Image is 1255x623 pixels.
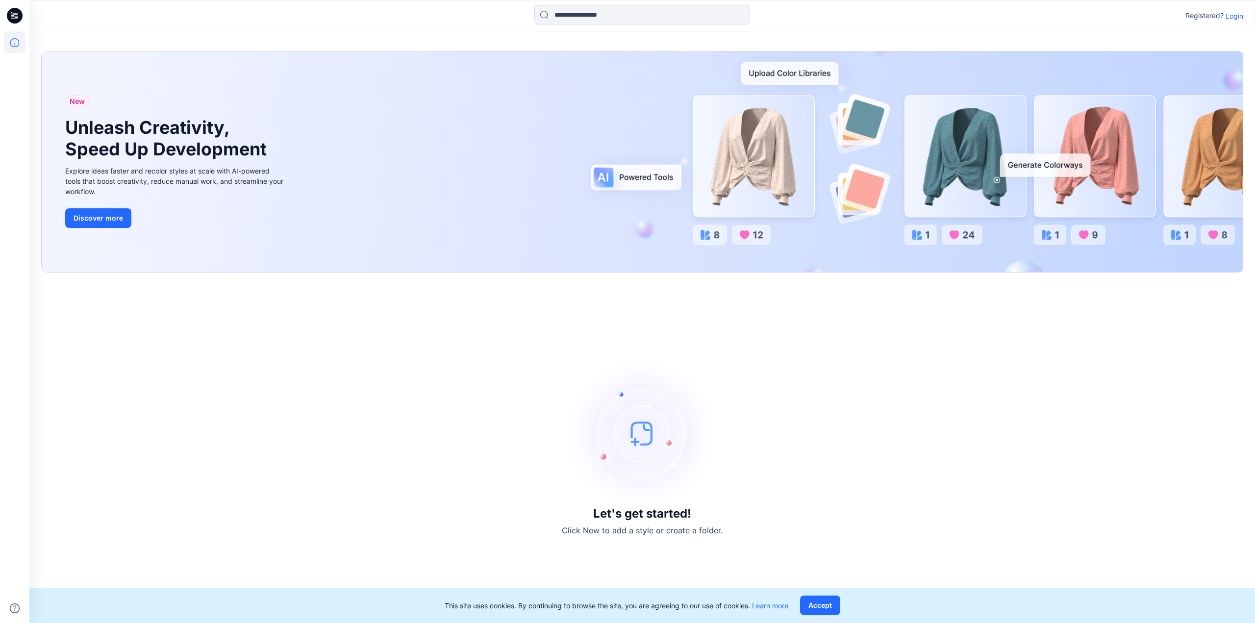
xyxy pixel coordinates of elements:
[65,117,271,159] h1: Unleash Creativity, Speed Up Development
[1185,10,1224,22] p: Registered?
[569,360,716,507] img: empty-state-image.svg
[70,96,85,107] span: New
[800,596,840,615] button: Accept
[752,601,788,610] a: Learn more
[445,600,788,611] p: This site uses cookies. By continuing to browse the site, you are agreeing to our use of cookies.
[65,166,286,197] div: Explore ideas faster and recolor styles at scale with AI-powered tools that boost creativity, red...
[562,524,723,536] p: Click New to add a style or create a folder.
[1226,11,1243,21] p: Login
[65,208,131,228] button: Discover more
[65,208,286,228] a: Discover more
[593,507,691,521] h3: Let's get started!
